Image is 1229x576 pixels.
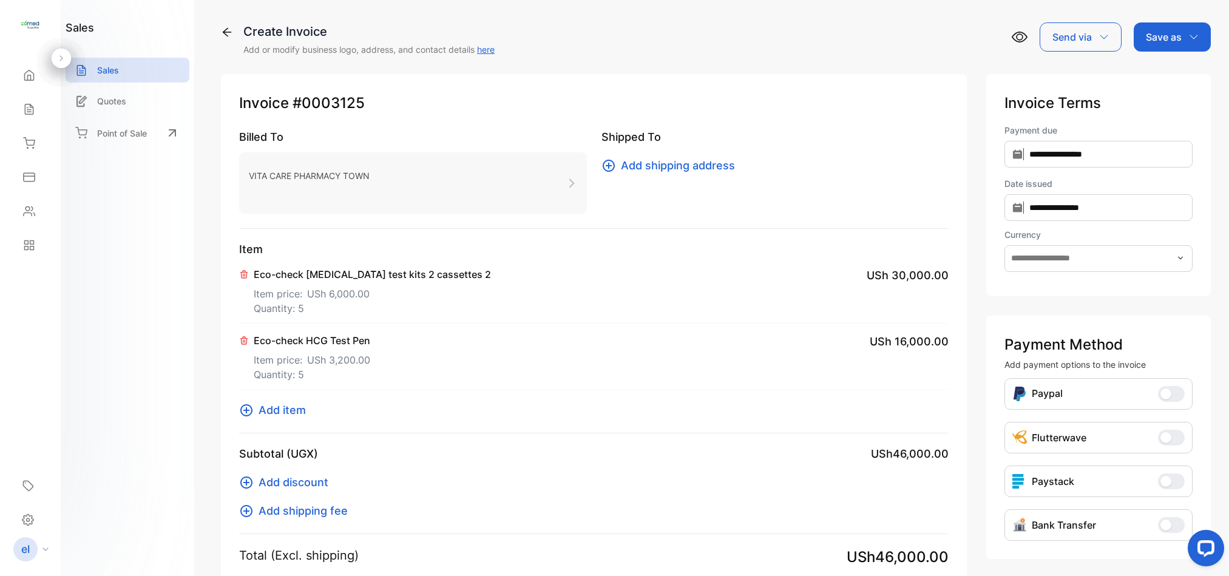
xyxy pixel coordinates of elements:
span: USh 16,000.00 [870,333,949,350]
p: Quotes [97,95,126,107]
iframe: LiveChat chat widget [1178,525,1229,576]
p: Item price: [254,348,370,367]
button: Send via [1040,22,1122,52]
img: Icon [1012,518,1027,532]
p: Billed To [239,129,587,145]
a: Sales [66,58,189,83]
button: Add shipping fee [239,503,355,519]
p: Save as [1146,30,1182,44]
label: Currency [1004,228,1193,241]
label: Date issued [1004,177,1193,190]
p: Invoice [239,92,949,114]
a: Quotes [66,89,189,114]
span: USh46,000.00 [871,446,949,462]
p: Invoice Terms [1004,92,1193,114]
a: here [477,44,495,55]
span: Add shipping address [621,157,735,174]
p: Item [239,241,949,257]
button: Add item [239,402,313,418]
span: USh 30,000.00 [867,267,949,283]
p: Sales [97,64,119,76]
p: Add or modify business logo, address, and contact details [243,43,495,56]
a: Point of Sale [66,120,189,146]
span: USh 3,200.00 [307,353,370,367]
p: Subtotal (UGX) [239,446,318,462]
img: Icon [1012,386,1027,402]
button: Add shipping address [601,157,742,174]
img: logo [21,16,39,34]
p: Flutterwave [1032,430,1086,445]
p: VITA CARE PHARMACY TOWN [249,167,370,185]
p: Add payment options to the invoice [1004,358,1193,371]
p: Point of Sale [97,127,147,140]
span: USh46,000.00 [847,546,949,568]
p: Payment Method [1004,334,1193,356]
p: Shipped To [601,129,949,145]
p: Quantity: 5 [254,301,491,316]
button: Save as [1134,22,1211,52]
label: Payment due [1004,124,1193,137]
span: Add shipping fee [259,503,348,519]
img: icon [1012,474,1027,489]
button: Add discount [239,474,336,490]
p: Paypal [1032,386,1063,402]
p: Bank Transfer [1032,518,1096,532]
span: #0003125 [293,92,365,114]
p: Eco-check [MEDICAL_DATA] test kits 2 cassettes 2 [254,267,491,282]
p: Eco-check HCG Test Pen [254,333,370,348]
img: Icon [1012,430,1027,445]
span: Add discount [259,474,328,490]
p: Item price: [254,282,491,301]
p: Paystack [1032,474,1074,489]
p: el [21,541,30,557]
span: Add item [259,402,306,418]
h1: sales [66,19,94,36]
span: USh 6,000.00 [307,286,370,301]
p: Total (Excl. shipping) [239,546,359,564]
div: Create Invoice [243,22,495,41]
p: Send via [1052,30,1092,44]
p: Quantity: 5 [254,367,370,382]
